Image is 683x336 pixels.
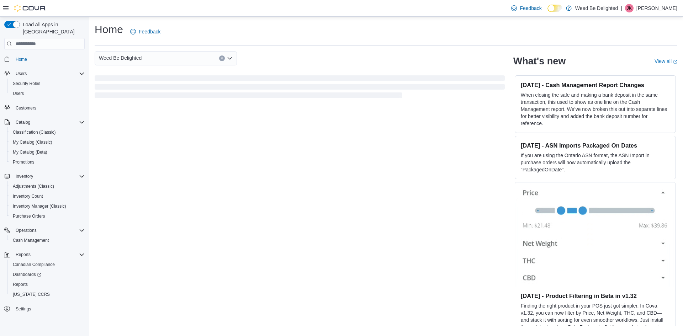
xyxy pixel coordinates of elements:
[13,118,33,127] button: Catalog
[13,272,41,277] span: Dashboards
[16,306,31,312] span: Settings
[575,4,618,12] p: Weed Be Delighted
[10,212,85,220] span: Purchase Orders
[1,103,88,113] button: Customers
[16,252,31,257] span: Reports
[7,89,88,98] button: Users
[99,54,142,62] span: Weed Be Delighted
[10,158,85,166] span: Promotions
[10,290,85,299] span: Washington CCRS
[10,270,85,279] span: Dashboards
[7,79,88,89] button: Security Roles
[13,172,85,181] span: Inventory
[7,279,88,289] button: Reports
[627,4,632,12] span: JK
[13,159,35,165] span: Promotions
[1,117,88,127] button: Catalog
[13,213,45,219] span: Purchase Orders
[1,304,88,314] button: Settings
[227,55,233,61] button: Open list of options
[13,262,55,267] span: Canadian Compliance
[13,118,85,127] span: Catalog
[567,324,599,330] em: Beta Features
[16,57,27,62] span: Home
[13,149,47,155] span: My Catalog (Beta)
[521,91,670,127] p: When closing the safe and making a bank deposit in the same transaction, this used to show as one...
[547,5,562,12] input: Dark Mode
[621,4,622,12] p: |
[16,174,33,179] span: Inventory
[13,69,85,78] span: Users
[10,290,53,299] a: [US_STATE] CCRS
[10,192,46,201] a: Inventory Count
[13,305,34,313] a: Settings
[636,4,677,12] p: [PERSON_NAME]
[16,71,27,76] span: Users
[16,228,37,233] span: Operations
[13,193,43,199] span: Inventory Count
[7,147,88,157] button: My Catalog (Beta)
[673,60,677,64] svg: External link
[521,142,670,149] h3: [DATE] - ASN Imports Packaged On Dates
[13,183,54,189] span: Adjustments (Classic)
[1,250,88,260] button: Reports
[10,138,55,146] a: My Catalog (Classic)
[10,158,37,166] a: Promotions
[10,202,85,210] span: Inventory Manager (Classic)
[520,5,541,12] span: Feedback
[7,270,88,279] a: Dashboards
[139,28,160,35] span: Feedback
[7,260,88,270] button: Canadian Compliance
[655,58,677,64] a: View allExternal link
[7,235,88,245] button: Cash Management
[4,51,85,332] nav: Complex example
[7,157,88,167] button: Promotions
[10,192,85,201] span: Inventory Count
[13,129,56,135] span: Classification (Classic)
[10,148,85,156] span: My Catalog (Beta)
[10,89,27,98] a: Users
[1,225,88,235] button: Operations
[7,211,88,221] button: Purchase Orders
[13,226,85,235] span: Operations
[7,289,88,299] button: [US_STATE] CCRS
[10,260,85,269] span: Canadian Compliance
[219,55,225,61] button: Clear input
[10,182,57,191] a: Adjustments (Classic)
[1,69,88,79] button: Users
[13,103,85,112] span: Customers
[13,226,39,235] button: Operations
[10,280,85,289] span: Reports
[7,181,88,191] button: Adjustments (Classic)
[10,182,85,191] span: Adjustments (Classic)
[10,236,52,245] a: Cash Management
[7,191,88,201] button: Inventory Count
[13,238,49,243] span: Cash Management
[513,55,566,67] h2: What's new
[521,152,670,173] p: If you are using the Ontario ASN format, the ASN Import in purchase orders will now automatically...
[10,202,69,210] a: Inventory Manager (Classic)
[7,127,88,137] button: Classification (Classic)
[13,104,39,112] a: Customers
[521,81,670,89] h3: [DATE] - Cash Management Report Changes
[16,105,36,111] span: Customers
[10,260,58,269] a: Canadian Compliance
[13,139,52,145] span: My Catalog (Classic)
[10,138,85,146] span: My Catalog (Classic)
[10,79,43,88] a: Security Roles
[10,79,85,88] span: Security Roles
[13,69,30,78] button: Users
[13,81,40,86] span: Security Roles
[127,25,163,39] a: Feedback
[13,54,85,63] span: Home
[95,77,505,100] span: Loading
[10,148,50,156] a: My Catalog (Beta)
[16,119,30,125] span: Catalog
[10,270,44,279] a: Dashboards
[13,304,85,313] span: Settings
[13,250,85,259] span: Reports
[625,4,634,12] div: Jordan Knott
[1,171,88,181] button: Inventory
[7,201,88,211] button: Inventory Manager (Classic)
